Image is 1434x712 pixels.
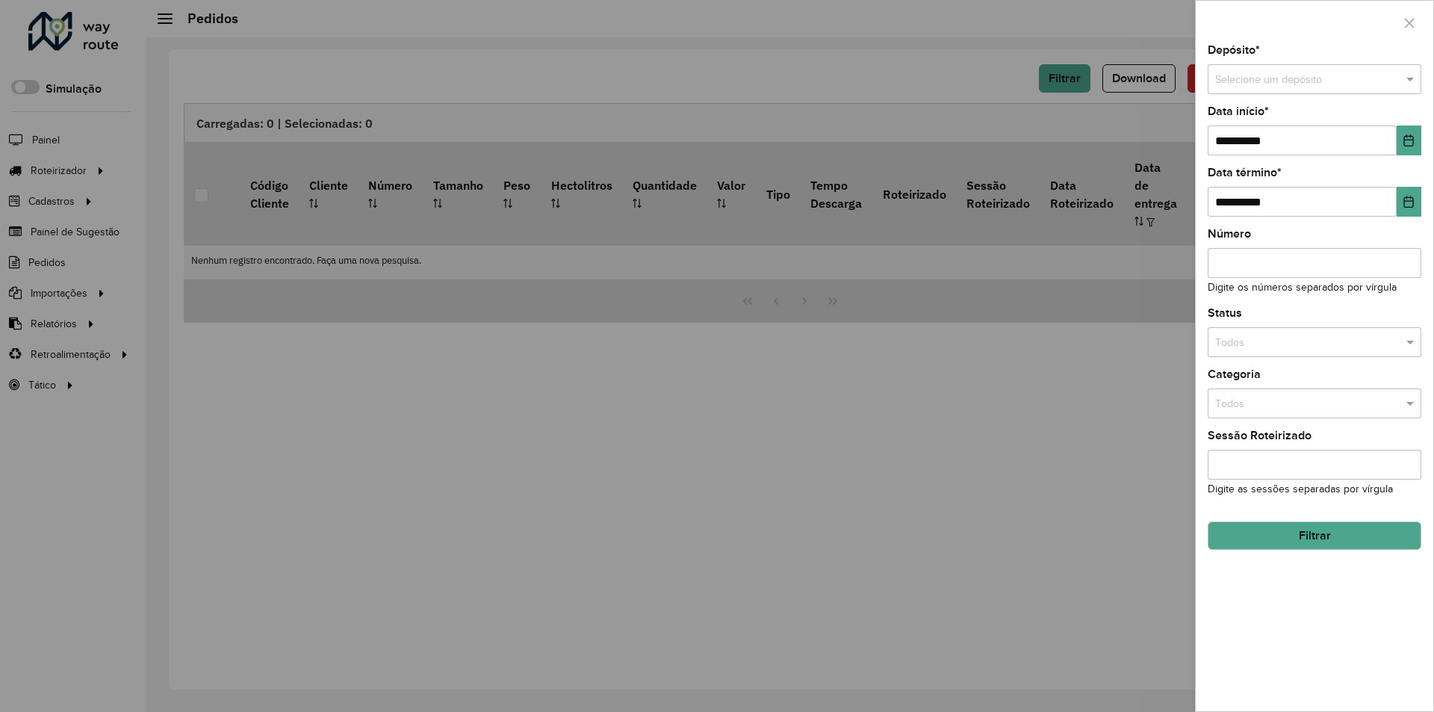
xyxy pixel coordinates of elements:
small: Digite os números separados por vírgula [1208,282,1397,293]
label: Data início [1208,102,1269,120]
label: Depósito [1208,41,1260,59]
button: Filtrar [1208,521,1421,550]
label: Número [1208,225,1251,243]
label: Data término [1208,164,1282,182]
button: Choose Date [1397,126,1421,155]
small: Digite as sessões separadas por vírgula [1208,483,1393,495]
label: Categoria [1208,365,1261,383]
label: Sessão Roteirizado [1208,427,1312,445]
label: Status [1208,304,1242,322]
button: Choose Date [1397,187,1421,217]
